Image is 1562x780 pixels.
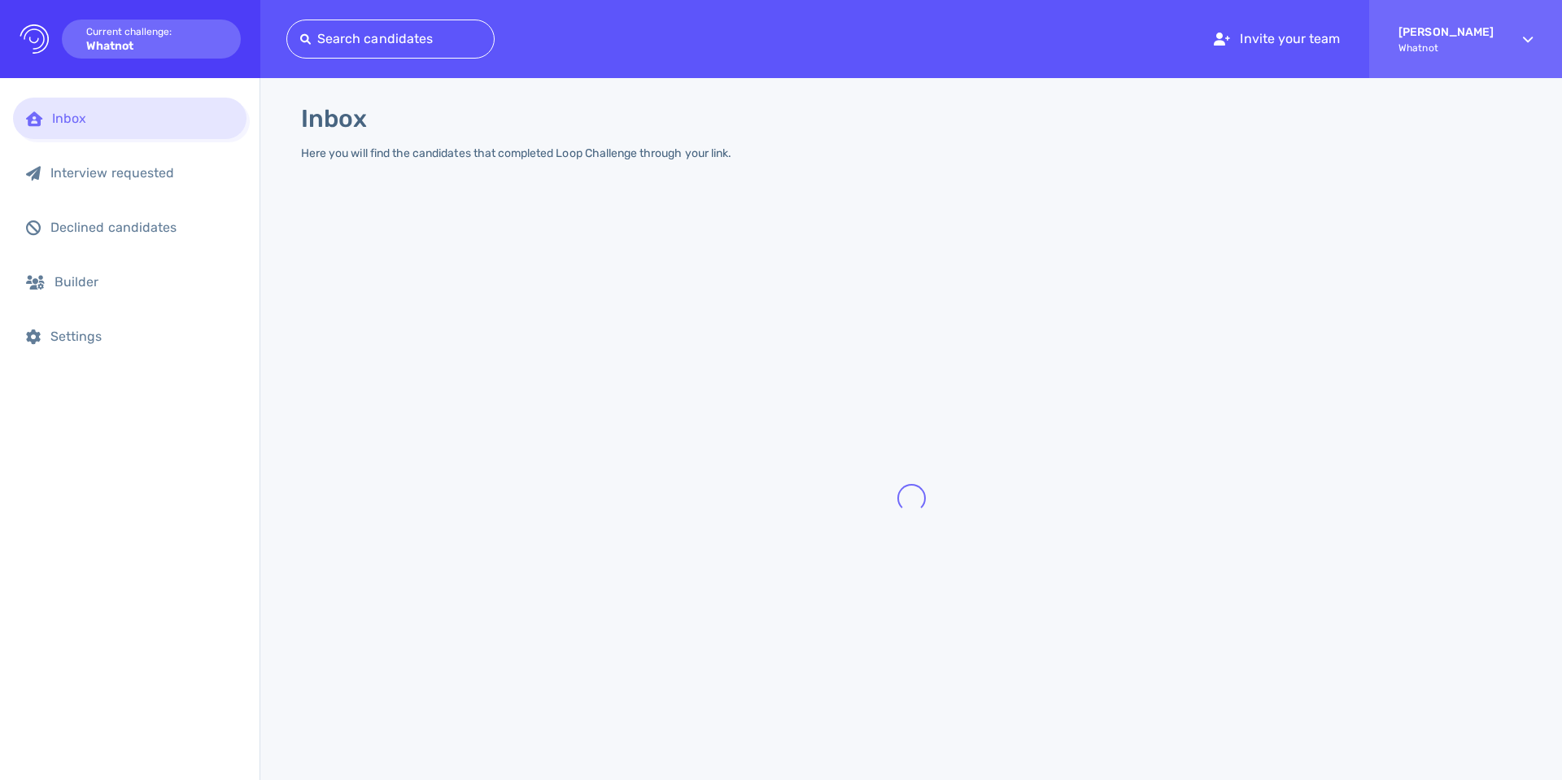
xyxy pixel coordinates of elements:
[55,274,233,290] div: Builder
[1398,25,1494,39] strong: [PERSON_NAME]
[301,104,367,133] h1: Inbox
[1398,42,1494,54] span: Whatnot
[301,146,731,160] div: Here you will find the candidates that completed Loop Challenge through your link.
[50,220,233,235] div: Declined candidates
[50,329,233,344] div: Settings
[50,165,233,181] div: Interview requested
[52,111,233,126] div: Inbox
